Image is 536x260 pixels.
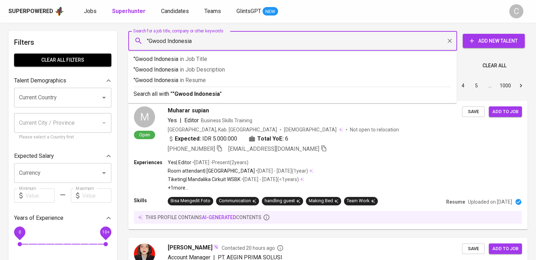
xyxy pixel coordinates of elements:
[134,76,451,85] p: "Gwood Indonesia
[482,61,506,70] span: Clear All
[161,8,189,14] span: Candidates
[350,126,399,133] p: Not open to relocation
[213,244,219,250] img: magic_wand.svg
[84,7,98,16] a: Jobs
[134,159,168,166] p: Experiences
[99,168,109,178] button: Open
[168,176,240,183] p: Tiketing | Mandalika Cirkuit WSBK
[222,244,284,252] span: Contacted 20 hours ago
[277,244,284,252] svg: By Batam recruiter
[498,80,513,91] button: Go to page 1000
[112,8,146,14] b: Superhunter
[14,37,111,48] h6: Filters
[175,135,201,143] b: Expected:
[14,149,111,163] div: Expected Salary
[219,198,256,204] div: Communication
[489,106,522,117] button: Add to job
[82,188,111,203] input: Value
[102,230,109,235] span: 10+
[14,74,111,88] div: Talent Demographics
[257,135,284,143] b: Total YoE:
[463,34,525,48] button: Add New Talent
[172,91,220,97] b: "Gwood Indonesia
[236,7,278,16] a: GlintsGPT NEW
[180,77,206,83] span: in Resume
[136,132,153,138] span: Open
[55,6,64,17] img: app logo
[228,146,319,152] span: [EMAIL_ADDRESS][DOMAIN_NAME]
[492,245,518,253] span: Add to job
[201,118,252,123] span: Business Skills Training
[462,243,485,254] button: Save
[14,211,111,225] div: Years of Experience
[134,55,451,63] p: "Gwood Indonesia
[468,198,512,205] p: Uploaded on [DATE]
[25,188,55,203] input: Value
[171,198,210,204] div: Bisa Mengedit Foto
[168,135,237,143] div: IDR 5.000.000
[8,7,53,16] div: Superpowered
[484,82,495,89] div: …
[180,66,225,73] span: in Job Description
[462,106,485,117] button: Save
[168,146,215,152] span: [PHONE_NUMBER]
[168,159,191,166] p: Yes | Editor
[480,59,509,72] button: Clear All
[14,54,111,67] button: Clear All filters
[236,8,261,14] span: GlintsGPT
[8,6,64,17] a: Superpoweredapp logo
[134,66,451,74] p: "Gwood Indonesia
[285,135,288,143] span: 6
[146,214,261,221] p: this profile contains contents
[466,108,481,116] span: Save
[265,198,300,204] div: handling guest
[14,214,63,222] p: Years of Experience
[204,8,221,14] span: Teams
[309,198,338,204] div: Making Bed
[134,106,155,128] div: M
[112,7,147,16] a: Superhunter
[161,7,190,16] a: Candidates
[202,215,236,220] span: AI-generated
[18,230,21,235] span: 0
[14,152,54,160] p: Expected Salary
[168,126,277,133] div: [GEOGRAPHIC_DATA], Kab. [GEOGRAPHIC_DATA]
[347,198,375,204] div: Team Work
[471,80,482,91] button: Go to page 5
[20,56,106,64] span: Clear All filters
[168,167,255,174] p: Room attendant | [GEOGRAPHIC_DATA]
[191,159,248,166] p: • [DATE] - Present ( 2 years )
[134,90,451,98] p: Search all with " "
[457,80,469,91] button: Go to page 4
[128,101,528,229] a: MOpenMuharar supianYes|EditorBusiness Skills Training[GEOGRAPHIC_DATA], Kab. [GEOGRAPHIC_DATA][DE...
[489,243,522,254] button: Add to job
[263,8,278,15] span: NEW
[99,93,109,103] button: Open
[180,116,181,125] span: |
[180,56,207,62] span: in Job Title
[509,4,523,18] div: C
[168,243,212,252] span: [PERSON_NAME]
[445,36,455,46] button: Clear
[255,167,308,174] p: • [DATE] - [DATE] ( 1 year )
[204,7,222,16] a: Teams
[515,80,526,91] button: Go to next page
[184,117,199,124] span: Editor
[168,106,209,115] span: Muharar supian
[403,80,528,91] nav: pagination navigation
[168,184,313,191] p: +1 more ...
[468,37,519,45] span: Add New Talent
[168,117,177,124] span: Yes
[446,198,465,205] p: Resume
[492,108,518,116] span: Add to job
[14,76,66,85] p: Talent Demographics
[134,197,168,204] p: Skills
[240,176,299,183] p: • [DATE] - [DATE] ( <1 years )
[466,245,481,253] span: Save
[84,8,97,14] span: Jobs
[19,134,106,141] p: Please select a Country first
[284,126,338,133] span: [DEMOGRAPHIC_DATA]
